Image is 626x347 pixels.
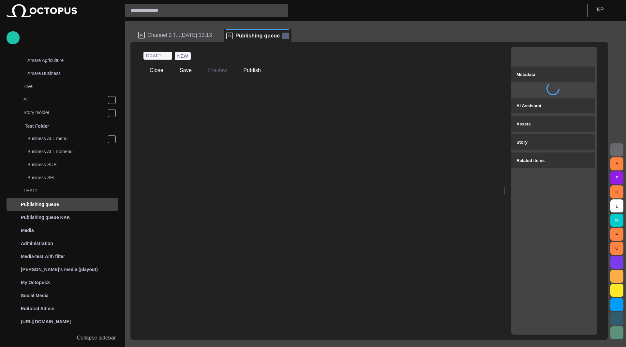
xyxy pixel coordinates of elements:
span: Story [516,140,528,145]
img: Octopus News Room [7,4,77,17]
span: NEW [177,53,188,59]
p: [URL][DOMAIN_NAME] [21,318,71,325]
button: F [610,171,623,184]
p: Media [21,227,34,234]
button: Publish [232,65,263,76]
div: Media [7,224,118,237]
div: AI Assistant [7,328,118,341]
div: Amare Agriculture [14,54,118,67]
p: Amare Agriculture [27,57,118,64]
p: K P [597,6,604,14]
div: Story molder [10,107,118,120]
span: Metadata [516,72,535,77]
span: Assets [516,122,531,126]
p: Business ALL nomenu [27,148,118,155]
div: All [10,94,118,107]
span: DRAFT [146,52,162,59]
div: Amare Business [14,67,118,80]
p: R [138,32,145,38]
p: S [226,33,233,39]
div: RChannel 2 T...[DATE] 13:13 [136,29,224,42]
p: My OctopusX [21,279,50,286]
div: [PERSON_NAME]'s media (playout) [7,263,118,276]
button: P [610,228,623,241]
span: Publishing queue [235,33,280,39]
button: Assets [511,116,595,132]
span: Related items [516,158,545,163]
button: Metadata [511,66,595,82]
div: TEST2 [10,185,118,198]
span: AI Assistant [516,103,542,108]
button: Save [168,65,194,76]
div: SPublishing queue [224,29,291,42]
button: Related items [511,152,595,168]
button: L [610,199,623,212]
div: Media-test with filter [7,250,118,263]
p: Business SEL [27,174,118,181]
p: Business SUB [27,161,118,168]
p: Test Folder [25,123,49,129]
button: AI Assistant [511,98,595,113]
button: Story [511,134,595,150]
div: Business SUB [14,159,118,172]
p: [PERSON_NAME]'s media (playout) [21,266,98,273]
p: TEST2 [23,187,118,194]
p: Amare Business [27,70,118,77]
button: DRAFT [143,52,172,60]
p: Social Media [21,292,49,299]
button: U [610,242,623,255]
p: Hive [23,83,118,90]
p: Media-test with filter [21,253,65,260]
div: Business ALL nomenu [14,146,118,159]
button: Close [138,65,166,76]
div: Publishing queue [7,198,118,211]
button: KP [592,4,622,16]
p: All [23,96,108,103]
p: Publishing queue [21,201,59,208]
p: Publishing queue KKK [21,214,70,221]
button: K [610,185,623,198]
p: Editorial Admin [21,305,54,312]
div: Hive [10,80,118,94]
p: Business ALL menu [27,135,108,142]
p: Administration [21,240,53,247]
button: A [610,157,623,170]
button: Collapse sidebar [7,331,118,344]
div: Business ALL menu [14,133,118,146]
p: Story molder [23,109,108,116]
div: Business SEL [14,172,118,185]
div: [URL][DOMAIN_NAME] [7,315,118,328]
span: Channel 2 T...[DATE] 13:13 [147,32,212,38]
button: M [610,214,623,227]
p: Collapse sidebar [77,334,116,342]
